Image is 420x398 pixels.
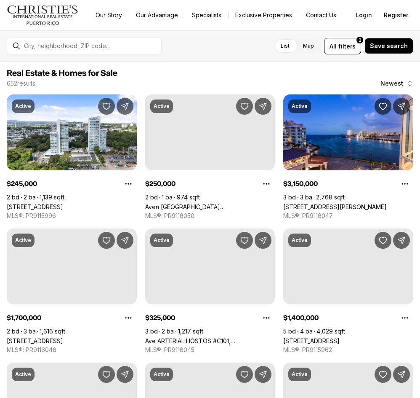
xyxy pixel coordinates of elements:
[375,75,418,92] button: Newest
[283,337,340,344] a: 4 CALLE PETUNIA, SAN JUAN PR, 00927
[15,103,31,110] p: Active
[370,43,408,49] span: Save search
[98,366,115,383] button: Save Property: 423 Francisco Sein URB FLORAL PARK
[120,309,137,326] button: Property options
[7,80,35,87] p: 652 results
[15,237,31,244] p: Active
[98,98,115,115] button: Save Property: 100 CALLE ALCALA, COLLEGE PARK APTS #2101
[154,103,170,110] p: Active
[154,371,170,378] p: Active
[258,175,275,192] button: Property options
[117,232,133,249] button: Share Property
[7,69,117,78] span: Real Estate & Homes for Sale
[255,366,271,383] button: Share Property
[338,42,356,51] span: filters
[393,98,410,115] button: Share Property
[15,371,31,378] p: Active
[236,232,253,249] button: Save Property: Ave ARTERIAL HOSTOS #C101
[154,237,170,244] p: Active
[375,232,391,249] button: Save Property: 4 CALLE PETUNIA
[89,9,129,21] a: Our Story
[379,7,413,24] button: Register
[255,232,271,249] button: Share Property
[324,38,361,54] button: Allfilters2
[258,309,275,326] button: Property options
[292,103,308,110] p: Active
[7,203,63,210] a: 100 CALLE ALCALA, COLLEGE PARK APTS #2101, SAN JUAN PR, 00921
[145,203,275,210] a: Aven Galicia CALLE GALICIA #3k, CAROLINA PR, 00983
[393,232,410,249] button: Share Property
[364,38,413,54] button: Save search
[236,366,253,383] button: Save Property: 152 TETUAN ST
[296,38,321,54] label: Map
[283,203,387,210] a: 5 MUNOZ RIVERA AVE #504, SAN JUAN PR, 00901
[380,80,403,87] span: Newest
[292,237,308,244] p: Active
[117,98,133,115] button: Share Property
[7,337,63,344] a: 14 DELCASSE #704, SAN JUAN PR, 00907
[117,366,133,383] button: Share Property
[384,12,408,19] span: Register
[356,12,372,19] span: Login
[255,98,271,115] button: Share Property
[274,38,296,54] label: List
[330,42,337,51] span: All
[375,98,391,115] button: Save Property: 5 MUNOZ RIVERA AVE #504
[236,98,253,115] button: Save Property: Aven Galicia CALLE GALICIA #3k
[229,9,299,21] a: Exclusive Properties
[98,232,115,249] button: Save Property: 14 DELCASSE #704
[396,309,413,326] button: Property options
[351,7,377,24] button: Login
[185,9,228,21] a: Specialists
[145,337,275,344] a: Ave ARTERIAL HOSTOS #C101, SAN JUAN PR, 00917
[396,175,413,192] button: Property options
[299,9,343,21] button: Contact Us
[7,5,79,25] img: logo
[129,9,185,21] a: Our Advantage
[120,175,137,192] button: Property options
[359,37,362,43] span: 2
